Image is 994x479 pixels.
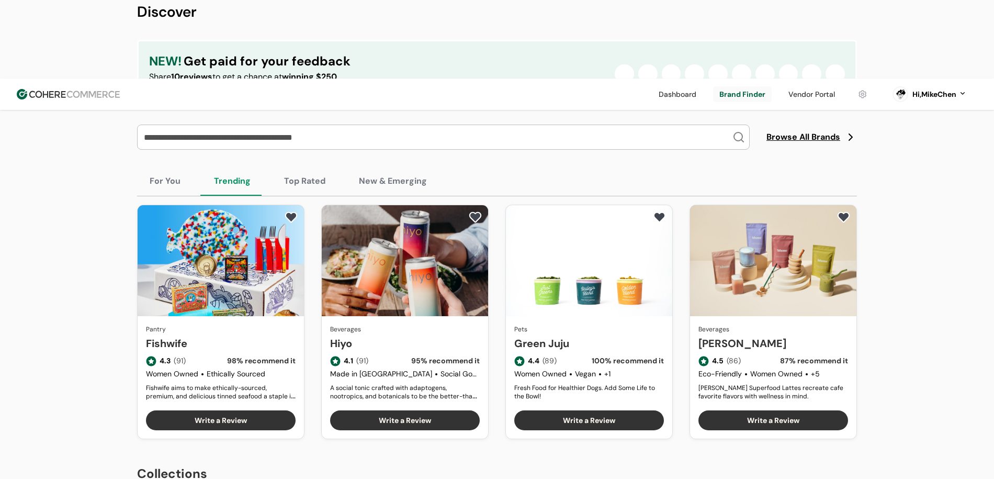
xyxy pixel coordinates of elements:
[893,86,908,102] svg: 0 percent
[330,336,480,351] a: Hiyo
[212,71,282,82] span: to get a chance at
[149,52,182,71] span: NEW!
[835,209,852,225] button: add to favorite
[346,166,439,196] button: New & Emerging
[146,336,296,351] a: Fishwife
[137,166,193,196] button: For You
[514,336,664,351] a: Green Juju
[171,71,212,82] span: 10 reviews
[137,2,197,21] span: Discover
[201,166,263,196] button: Trending
[272,166,338,196] button: Top Rated
[283,209,300,225] button: add to favorite
[146,410,296,430] button: Write a Review
[282,71,337,82] span: winning $250
[912,89,967,100] button: Hi,MikeChen
[651,209,668,225] button: add to favorite
[149,71,171,82] span: Share
[514,410,664,430] button: Write a Review
[17,89,120,99] img: Cohere Logo
[766,131,840,143] span: Browse All Brands
[467,209,484,225] button: add to favorite
[766,131,857,143] a: Browse All Brands
[184,52,351,71] span: Get paid for your feedback
[330,410,480,430] button: Write a Review
[912,89,956,100] div: Hi, MikeChen
[698,336,848,351] a: [PERSON_NAME]
[698,410,848,430] button: Write a Review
